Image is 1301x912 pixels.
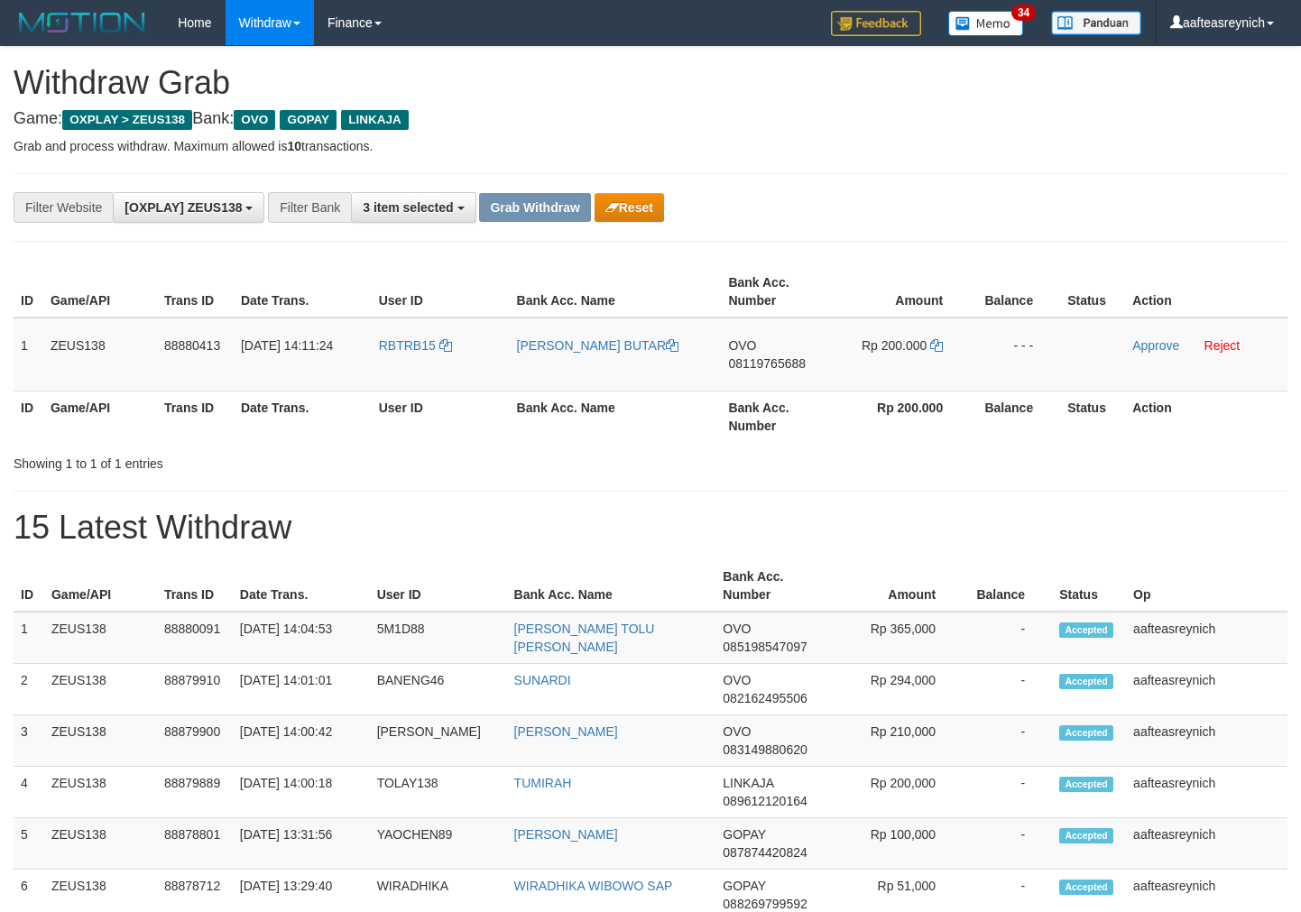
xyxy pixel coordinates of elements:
[1059,880,1113,895] span: Accepted
[1052,560,1126,612] th: Status
[44,767,157,818] td: ZEUS138
[1126,664,1287,715] td: aafteasreynich
[723,879,765,893] span: GOPAY
[829,612,963,664] td: Rp 365,000
[14,447,529,473] div: Showing 1 to 1 of 1 entries
[14,510,1287,546] h1: 15 Latest Withdraw
[1126,715,1287,767] td: aafteasreynich
[43,391,157,442] th: Game/API
[370,664,507,715] td: BANENG46
[1132,338,1179,353] a: Approve
[715,560,829,612] th: Bank Acc. Number
[721,391,835,442] th: Bank Acc. Number
[723,673,751,687] span: OVO
[233,664,370,715] td: [DATE] 14:01:01
[370,612,507,664] td: 5M1D88
[125,200,242,215] span: [OXPLAY] ZEUS138
[14,391,43,442] th: ID
[241,338,333,353] span: [DATE] 14:11:24
[14,65,1287,101] h1: Withdraw Grab
[233,612,370,664] td: [DATE] 14:04:53
[44,612,157,664] td: ZEUS138
[157,767,233,818] td: 88879889
[514,673,571,687] a: SUNARDI
[379,338,436,353] span: RBTRB15
[829,818,963,870] td: Rp 100,000
[157,391,234,442] th: Trans ID
[44,715,157,767] td: ZEUS138
[370,767,507,818] td: TOLAY138
[1059,777,1113,792] span: Accepted
[157,560,233,612] th: Trans ID
[157,664,233,715] td: 88879910
[44,818,157,870] td: ZEUS138
[723,691,807,705] span: Copy 082162495506 to clipboard
[280,110,337,130] span: GOPAY
[835,266,970,318] th: Amount
[164,338,220,353] span: 88880413
[510,391,722,442] th: Bank Acc. Name
[831,11,921,36] img: Feedback.jpg
[351,192,475,223] button: 3 item selected
[233,818,370,870] td: [DATE] 13:31:56
[370,560,507,612] th: User ID
[14,818,44,870] td: 5
[514,827,618,842] a: [PERSON_NAME]
[14,318,43,392] td: 1
[157,715,233,767] td: 88879900
[963,664,1052,715] td: -
[1059,828,1113,843] span: Accepted
[723,794,807,808] span: Copy 089612120164 to clipboard
[1126,767,1287,818] td: aafteasreynich
[14,9,151,36] img: MOTION_logo.png
[113,192,264,223] button: [OXPLAY] ZEUS138
[157,612,233,664] td: 88880091
[723,724,751,739] span: OVO
[723,622,751,636] span: OVO
[723,742,807,757] span: Copy 083149880620 to clipboard
[233,560,370,612] th: Date Trans.
[1060,391,1125,442] th: Status
[829,715,963,767] td: Rp 210,000
[970,266,1060,318] th: Balance
[370,715,507,767] td: [PERSON_NAME]
[157,266,234,318] th: Trans ID
[507,560,716,612] th: Bank Acc. Name
[234,391,372,442] th: Date Trans.
[1060,266,1125,318] th: Status
[829,664,963,715] td: Rp 294,000
[44,560,157,612] th: Game/API
[723,776,773,790] span: LINKAJA
[723,897,807,911] span: Copy 088269799592 to clipboard
[287,139,301,153] strong: 10
[517,338,678,353] a: [PERSON_NAME] BUTAR
[1011,5,1036,21] span: 34
[1126,560,1287,612] th: Op
[829,767,963,818] td: Rp 200,000
[1125,391,1287,442] th: Action
[835,391,970,442] th: Rp 200.000
[233,715,370,767] td: [DATE] 14:00:42
[14,715,44,767] td: 3
[14,110,1287,128] h4: Game: Bank:
[379,338,452,353] a: RBTRB15
[723,827,765,842] span: GOPAY
[723,640,807,654] span: Copy 085198547097 to clipboard
[370,818,507,870] td: YAOCHEN89
[970,318,1060,392] td: - - -
[930,338,943,353] a: Copy 200000 to clipboard
[514,724,618,739] a: [PERSON_NAME]
[1126,818,1287,870] td: aafteasreynich
[1051,11,1141,35] img: panduan.png
[723,845,807,860] span: Copy 087874420824 to clipboard
[963,612,1052,664] td: -
[1059,725,1113,741] span: Accepted
[14,612,44,664] td: 1
[479,193,590,222] button: Grab Withdraw
[1126,612,1287,664] td: aafteasreynich
[43,318,157,392] td: ZEUS138
[234,266,372,318] th: Date Trans.
[963,767,1052,818] td: -
[829,560,963,612] th: Amount
[363,200,453,215] span: 3 item selected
